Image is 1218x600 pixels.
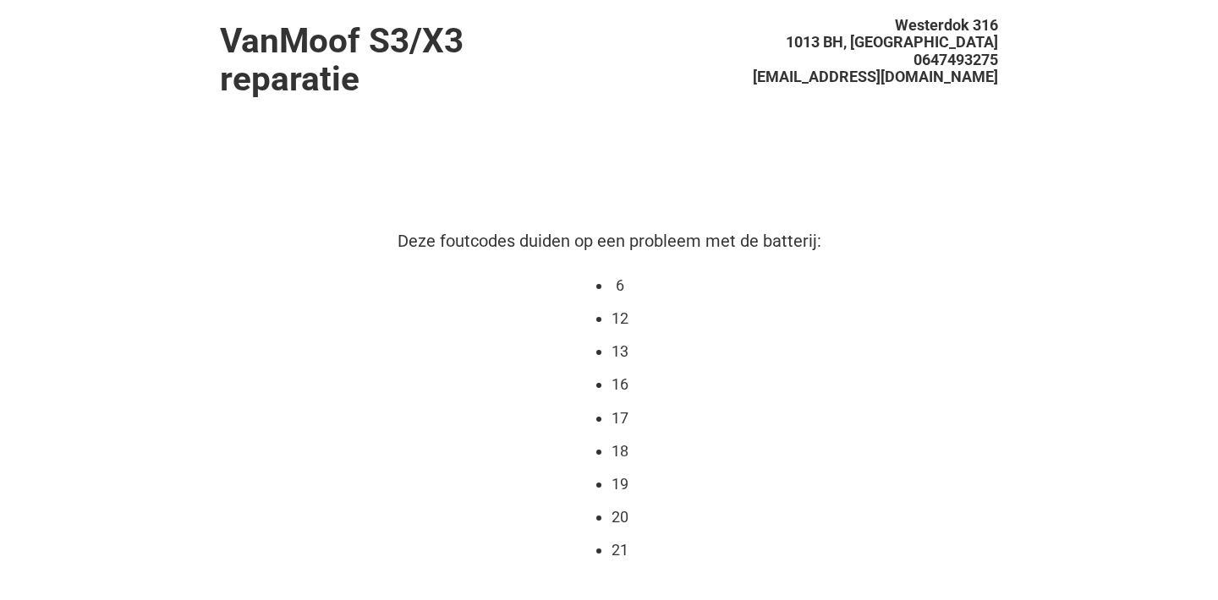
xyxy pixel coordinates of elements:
li: 17 [612,407,628,429]
li: 18 [612,440,628,462]
li: 13 [612,341,628,363]
span: Deze foutcodes duiden op een probleem met de batterij: [398,231,821,251]
span: Westerdok 316 [895,16,998,34]
span: [EMAIL_ADDRESS][DOMAIN_NAME] [753,68,998,85]
span: 1013 BH, [GEOGRAPHIC_DATA] [786,33,998,51]
li: 21 [612,539,628,561]
li: 16 [612,374,628,395]
li: 20 [612,506,628,528]
li: 19 [612,473,628,495]
li: 6 [612,275,628,297]
h1: VanMoof S3/X3 reparatie [220,22,609,97]
li: 12 [612,308,628,330]
span: 0647493275 [913,51,998,68]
